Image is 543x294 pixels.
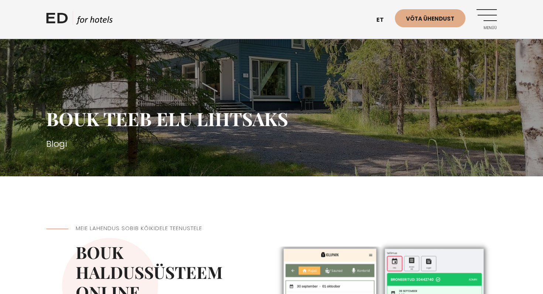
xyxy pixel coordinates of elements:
[46,137,497,151] h3: Blogi
[46,11,113,30] a: ED HOTELS
[76,224,242,233] h5: Meie lahendus sobib kõikidele teenustele
[395,9,465,27] a: Võta ühendust
[477,26,497,30] span: Menüü
[477,9,497,30] a: Menüü
[46,108,497,130] h1: BOUK teeb elu lihtsaks
[373,11,395,29] a: et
